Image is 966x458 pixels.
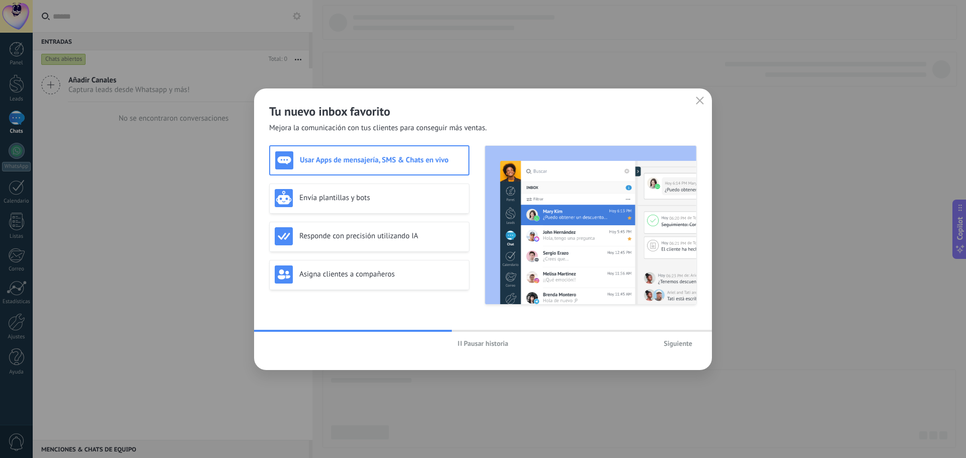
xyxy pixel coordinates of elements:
[664,340,692,347] span: Siguiente
[269,104,697,119] h2: Tu nuevo inbox favorito
[659,336,697,351] button: Siguiente
[464,340,509,347] span: Pausar historia
[269,123,487,133] span: Mejora la comunicación con tus clientes para conseguir más ventas.
[299,231,464,241] h3: Responde con precisión utilizando IA
[300,155,463,165] h3: Usar Apps de mensajería, SMS & Chats en vivo
[453,336,513,351] button: Pausar historia
[299,269,464,279] h3: Asigna clientes a compañeros
[299,193,464,203] h3: Envía plantillas y bots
